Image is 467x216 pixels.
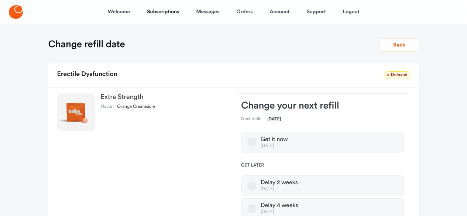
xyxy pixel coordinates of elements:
h3: Extra Strength [101,93,223,101]
a: Subscriptions [147,3,179,21]
div: [DATE] [261,186,298,192]
div: Get it now [261,136,288,143]
dt: Next refill: [241,116,261,122]
a: Support [306,3,326,21]
a: Messages [196,3,219,21]
button: Back [380,38,419,52]
h3: Change your next refill [241,100,404,112]
div: Delay 4 weeks [261,202,298,209]
button: Get it now[DATE] [247,138,256,147]
span: [DATE] [265,115,284,123]
dd: Orange Creamsicle [117,104,155,110]
button: Delay 4 weeks[DATE] [247,204,256,213]
div: [DATE] [261,143,288,149]
span: Get later [241,163,404,169]
img: Extra Strength [57,93,95,131]
h2: Erectile Dysfunction [57,68,117,81]
span: Delayed [384,71,410,79]
h1: Change refill date [48,38,125,50]
div: Delay 2 weeks [261,179,298,186]
a: Orders [236,3,253,21]
button: Delay 2 weeks[DATE] [247,181,256,190]
dt: Flavor: [101,104,114,110]
a: Account [269,3,289,21]
a: Welcome [108,3,130,21]
div: [DATE] [261,209,298,215]
a: Logout [343,3,359,21]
